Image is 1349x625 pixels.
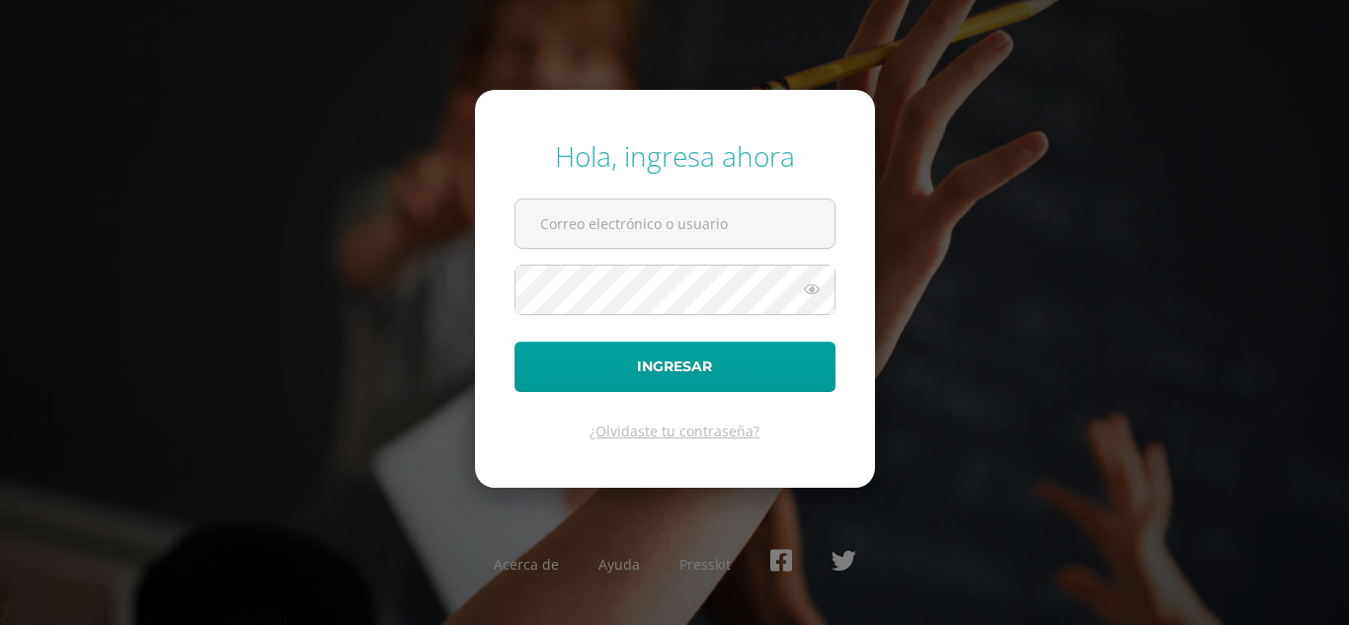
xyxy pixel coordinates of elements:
[515,342,835,392] button: Ingresar
[598,555,640,574] a: Ayuda
[494,555,559,574] a: Acerca de
[679,555,731,574] a: Presskit
[516,199,834,248] input: Correo electrónico o usuario
[515,137,835,175] div: Hola, ingresa ahora
[590,422,759,440] a: ¿Olvidaste tu contraseña?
